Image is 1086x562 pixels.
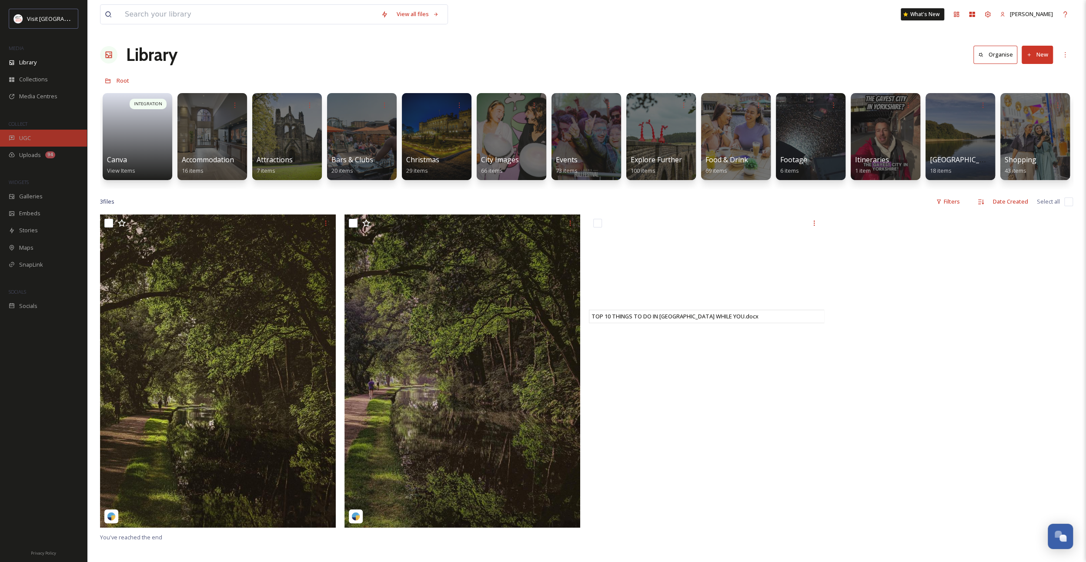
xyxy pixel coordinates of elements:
span: Events [556,155,578,164]
span: 100 items [631,167,655,174]
span: You've reached the end [100,533,162,541]
span: 66 items [481,167,503,174]
span: Collections [19,75,48,84]
button: Organise [973,46,1017,64]
span: 20 items [331,167,353,174]
a: Christmas29 items [406,156,439,174]
span: 6 items [780,167,799,174]
a: Bars & Clubs20 items [331,156,373,174]
span: Canva [107,155,127,164]
span: 3 file s [100,197,114,206]
span: SOCIALS [9,288,26,295]
span: Root [117,77,129,84]
span: UGC [19,134,31,142]
iframe: msdoc-iframe [589,214,825,323]
span: Media Centres [19,92,57,100]
span: Select all [1037,197,1060,206]
a: Organise [973,46,1022,64]
a: Library [126,42,177,68]
input: Search your library [120,5,377,24]
span: Itineraries [855,155,889,164]
span: Food & Drink [705,155,748,164]
a: Explore Further100 items [631,156,682,174]
span: Footage [780,155,807,164]
img: download%20(3).png [14,14,23,23]
span: [PERSON_NAME] [1010,10,1053,18]
a: [GEOGRAPHIC_DATA]18 items [930,156,1000,174]
span: [GEOGRAPHIC_DATA] [930,155,1000,164]
a: Food & Drink69 items [705,156,748,174]
span: MEDIA [9,45,24,51]
a: City Images66 items [481,156,519,174]
span: City Images [481,155,519,164]
a: INTEGRATIONCanvaView Items [100,89,175,180]
img: snapsea-logo.png [107,512,116,521]
span: 29 items [406,167,428,174]
a: [PERSON_NAME] [996,6,1057,23]
span: Embeds [19,209,40,217]
a: Itineraries1 item [855,156,889,174]
span: Accommodation [182,155,234,164]
span: Socials [19,302,37,310]
img: petercasci-18054961940400054.jpeg [344,214,580,528]
button: Open Chat [1048,524,1073,549]
span: 7 items [257,167,275,174]
span: 69 items [705,167,727,174]
div: 94 [45,151,55,158]
span: Bars & Clubs [331,155,373,164]
img: petercasci-18041049644669692.jpeg [100,214,336,528]
button: New [1022,46,1053,64]
span: WIDGETS [9,179,29,185]
span: TOP 10 THINGS TO DO IN [GEOGRAPHIC_DATA] WHILE YOU.docx [591,312,759,320]
span: Galleries [19,192,43,201]
span: 16 items [182,167,204,174]
a: Footage6 items [780,156,807,174]
span: Maps [19,244,33,252]
a: View all files [392,6,443,23]
a: Shopping43 items [1005,156,1036,174]
span: Uploads [19,151,41,159]
span: Library [19,58,37,67]
span: INTEGRATION [134,101,162,107]
span: View Items [107,167,135,174]
span: Shopping [1005,155,1036,164]
div: Date Created [989,193,1033,210]
span: 73 items [556,167,578,174]
a: Attractions7 items [257,156,293,174]
span: SnapLink [19,261,43,269]
a: What's New [901,8,944,20]
span: COLLECT [9,120,27,127]
span: Visit [GEOGRAPHIC_DATA] [27,14,94,23]
div: Filters [932,193,964,210]
span: Explore Further [631,155,682,164]
span: Privacy Policy [31,550,56,556]
a: Events73 items [556,156,578,174]
a: Privacy Policy [31,547,56,558]
span: Attractions [257,155,293,164]
span: 1 item [855,167,871,174]
a: Root [117,75,129,86]
span: Stories [19,226,38,234]
span: 43 items [1005,167,1026,174]
span: Christmas [406,155,439,164]
img: snapsea-logo.png [351,512,360,521]
span: 18 items [930,167,952,174]
a: Accommodation16 items [182,156,234,174]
